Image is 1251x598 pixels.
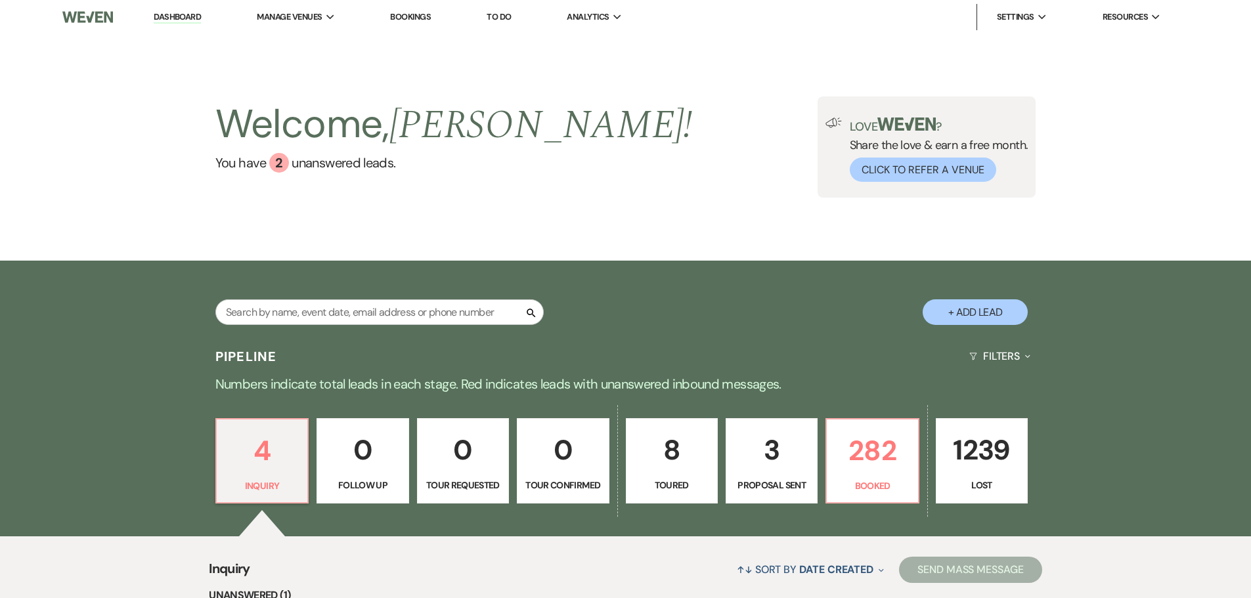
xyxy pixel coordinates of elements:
[732,552,889,587] button: Sort By Date Created
[325,478,400,492] p: Follow Up
[737,563,753,576] span: ↑↓
[997,11,1034,24] span: Settings
[269,153,289,173] div: 2
[835,429,910,473] p: 282
[634,478,709,492] p: Toured
[62,3,112,31] img: Weven Logo
[154,11,201,24] a: Dashboard
[215,418,309,503] a: 4Inquiry
[825,117,842,128] img: loud-speaker-illustration.svg
[734,428,809,472] p: 3
[842,117,1028,182] div: Share the love & earn a free month.
[726,418,818,503] a: 3Proposal Sent
[1103,11,1148,24] span: Resources
[517,418,609,503] a: 0Tour Confirmed
[944,428,1019,472] p: 1239
[525,478,600,492] p: Tour Confirmed
[487,11,511,22] a: To Do
[215,153,693,173] a: You have 2 unanswered leads.
[734,478,809,492] p: Proposal Sent
[209,559,250,587] span: Inquiry
[390,11,431,22] a: Bookings
[225,429,299,473] p: 4
[944,478,1019,492] p: Lost
[317,418,408,503] a: 0Follow Up
[426,478,500,492] p: Tour Requested
[799,563,873,576] span: Date Created
[215,299,544,325] input: Search by name, event date, email address or phone number
[634,428,709,472] p: 8
[835,479,910,493] p: Booked
[525,428,600,472] p: 0
[215,347,277,366] h3: Pipeline
[567,11,609,24] span: Analytics
[153,374,1099,395] p: Numbers indicate total leads in each stage. Red indicates leads with unanswered inbound messages.
[936,418,1028,503] a: 1239Lost
[850,158,996,182] button: Click to Refer a Venue
[417,418,509,503] a: 0Tour Requested
[215,96,693,153] h2: Welcome,
[877,117,936,131] img: weven-logo-green.svg
[899,557,1042,583] button: Send Mass Message
[426,428,500,472] p: 0
[825,418,919,503] a: 282Booked
[850,117,1028,133] p: Love ?
[257,11,322,24] span: Manage Venues
[923,299,1028,325] button: + Add Lead
[325,428,400,472] p: 0
[626,418,718,503] a: 8Toured
[964,339,1036,374] button: Filters
[225,479,299,493] p: Inquiry
[389,95,693,156] span: [PERSON_NAME] !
